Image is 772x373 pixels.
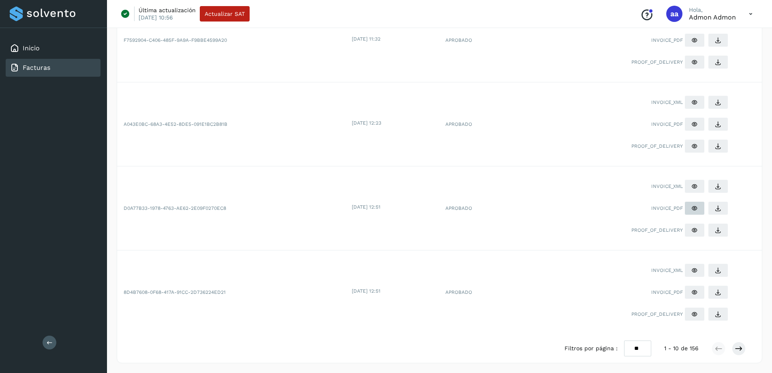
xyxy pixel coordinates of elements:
div: [DATE] 11:32 [352,35,437,43]
td: D0A77B33-1978-4763-AE62-2E09F0270EC8 [117,166,350,250]
span: PROOF_OF_DELIVERY [631,142,683,150]
span: Filtros por página : [565,344,618,353]
a: Inicio [23,44,40,52]
span: INVOICE_XML [651,267,683,274]
span: PROOF_OF_DELIVERY [631,310,683,318]
div: [DATE] 12:51 [352,287,437,295]
div: [DATE] 12:51 [352,203,437,211]
span: INVOICE_PDF [651,37,683,44]
span: 1 - 10 de 156 [664,344,699,353]
span: Actualizar SAT [205,11,245,17]
span: PROOF_OF_DELIVERY [631,58,683,66]
span: INVOICE_PDF [651,205,683,212]
p: [DATE] 10:56 [139,14,173,21]
p: admon admon [689,13,736,21]
td: APROBADO [439,82,519,166]
span: INVOICE_PDF [651,289,683,296]
span: PROOF_OF_DELIVERY [631,226,683,234]
td: APROBADO [439,250,519,334]
button: Actualizar SAT [200,6,250,22]
p: Última actualización [139,6,196,14]
span: INVOICE_XML [651,183,683,190]
span: INVOICE_XML [651,99,683,106]
a: Facturas [23,64,50,71]
span: INVOICE_PDF [651,121,683,128]
div: Facturas [6,59,101,77]
div: [DATE] 12:23 [352,119,437,127]
td: A043E0BC-68A3-4E52-8DE5-091E1BC2B81B [117,82,350,166]
div: Inicio [6,39,101,57]
p: Hola, [689,6,736,13]
td: APROBADO [439,166,519,250]
td: 8D4B7608-0F68-417A-91CC-2D736224ED21 [117,250,350,334]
